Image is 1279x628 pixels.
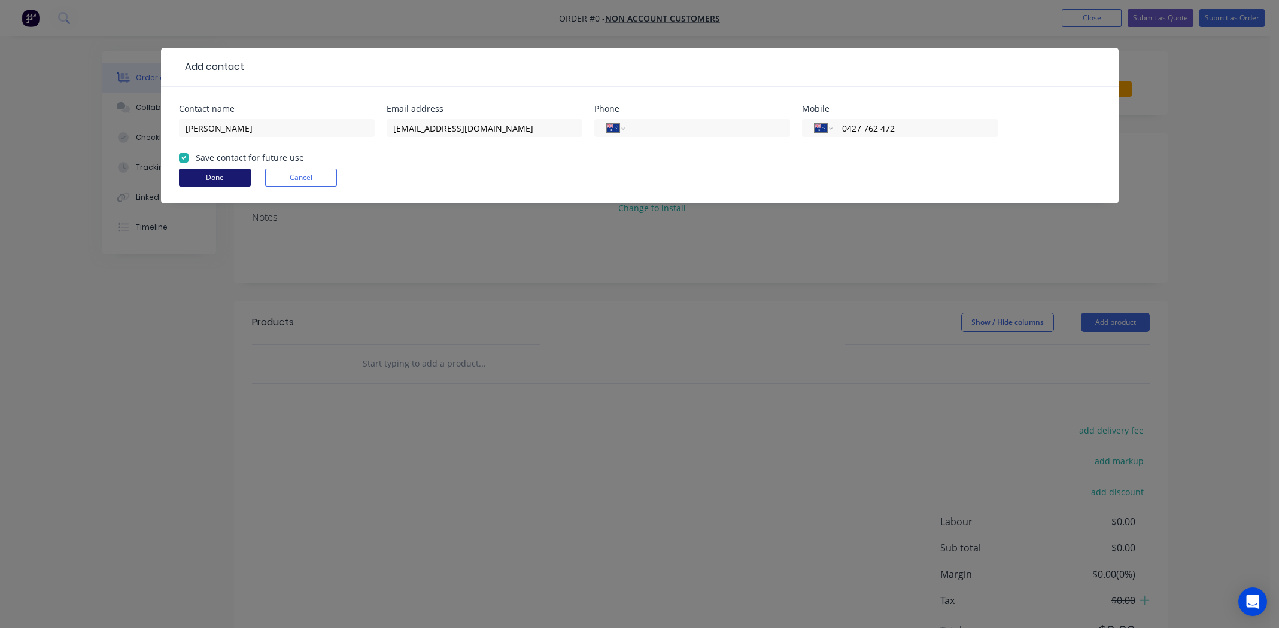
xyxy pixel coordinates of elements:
div: Email address [387,105,582,113]
div: Add contact [179,60,244,74]
div: Phone [594,105,790,113]
div: Contact name [179,105,375,113]
button: Cancel [265,169,337,187]
div: Mobile [802,105,998,113]
div: Open Intercom Messenger [1238,587,1267,616]
button: Done [179,169,251,187]
label: Save contact for future use [196,151,304,164]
